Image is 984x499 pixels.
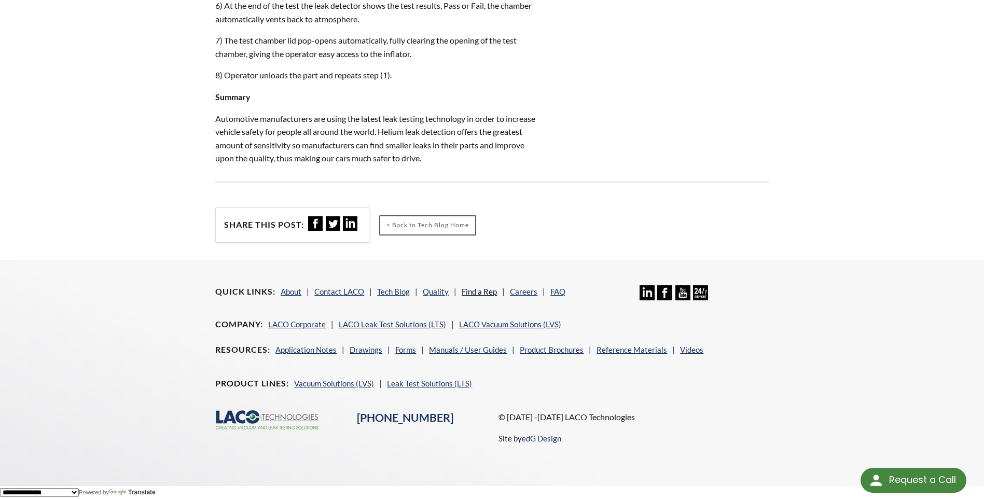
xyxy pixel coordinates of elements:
[215,319,263,330] h4: Company
[550,287,565,296] a: FAQ
[215,286,275,297] h4: Quick Links
[868,472,884,489] img: round button
[339,320,446,329] a: LACO Leak Test Solutions (LTS)
[395,345,416,354] a: Forms
[693,285,708,300] img: 24/7 Support Icon
[109,489,128,496] img: Google Translate
[498,410,769,424] p: © [DATE] -[DATE] LACO Technologies
[379,215,476,235] a: < Back to Tech Blog Home
[462,287,497,296] a: Find a Rep
[522,434,561,443] a: edG Design
[294,379,374,388] a: Vacuum Solutions (LVS)
[387,379,472,388] a: Leak Test Solutions (LTS)
[429,345,507,354] a: Manuals / User Guides
[357,411,453,424] a: [PHONE_NUMBER]
[693,293,708,302] a: 24/7 Support
[510,287,537,296] a: Careers
[377,287,410,296] a: Tech Blog
[224,219,304,230] h4: Share this post:
[215,378,289,389] h4: Product Lines
[680,345,703,354] a: Videos
[215,112,542,165] p: Automotive manufacturers are using the latest leak testing technology in order to increase vehicl...
[109,489,156,496] a: Translate
[215,92,251,102] strong: Summary
[597,345,667,354] a: Reference Materials
[268,320,326,329] a: LACO Corporate
[314,287,364,296] a: Contact LACO
[275,345,337,354] a: Application Notes
[861,468,966,493] div: Request a Call
[281,287,301,296] a: About
[498,432,561,445] p: Site by
[215,344,270,355] h4: Resources
[520,345,584,354] a: Product Brochures
[215,68,542,82] p: 8) Operator unloads the part and repeats step (1).
[350,345,382,354] a: Drawings
[215,34,542,60] p: 7) The test chamber lid pop-opens automatically, fully clearing the opening of the test chamber, ...
[889,468,956,492] div: Request a Call
[423,287,449,296] a: Quality
[459,320,561,329] a: LACO Vacuum Solutions (LVS)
